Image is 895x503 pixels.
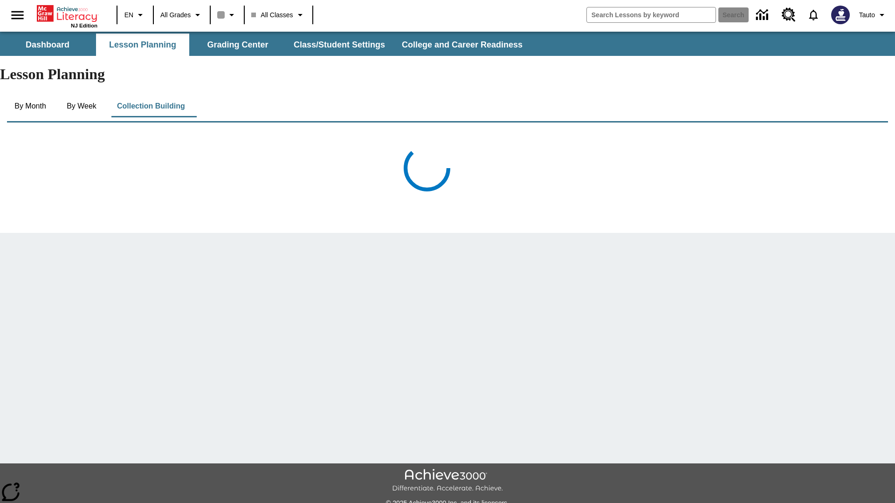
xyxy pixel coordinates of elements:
[831,6,850,24] img: Avatar
[157,7,207,23] button: Grade: All Grades, Select a grade
[124,10,133,20] span: EN
[587,7,716,22] input: search field
[71,23,97,28] span: NJ Edition
[750,2,776,28] a: Data Center
[37,4,97,23] a: Home
[776,2,801,27] a: Resource Center, Will open in new tab
[120,7,150,23] button: Language: EN, Select a language
[4,1,31,29] button: Open side menu
[96,34,189,56] button: Lesson Planning
[826,3,855,27] button: Select a new avatar
[191,34,284,56] button: Grading Center
[37,3,97,28] div: Home
[394,34,530,56] button: College and Career Readiness
[286,34,392,56] button: Class/Student Settings
[58,95,105,117] button: By Week
[1,34,94,56] button: Dashboard
[248,7,309,23] button: Class: All Classes, Select your class
[7,95,54,117] button: By Month
[801,3,826,27] a: Notifications
[859,10,875,20] span: Tauto
[392,469,503,493] img: Achieve3000 Differentiate Accelerate Achieve
[251,10,293,20] span: All Classes
[160,10,191,20] span: All Grades
[855,7,891,23] button: Profile/Settings
[110,95,193,117] button: Collection Building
